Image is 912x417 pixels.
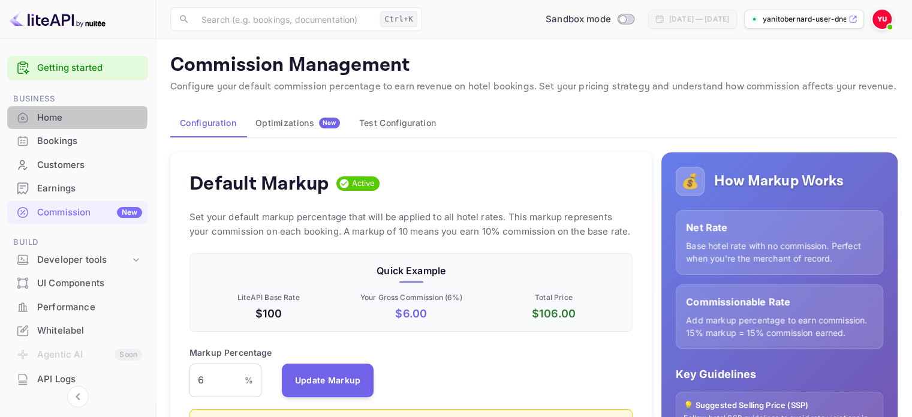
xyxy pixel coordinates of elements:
p: Key Guidelines [676,366,883,382]
div: UI Components [37,277,142,290]
div: Commission [37,206,142,220]
p: $ 106.00 [485,305,623,322]
div: [DATE] — [DATE] [669,14,729,25]
a: CommissionNew [7,201,148,223]
p: $100 [200,305,338,322]
span: Business [7,92,148,106]
span: New [319,119,340,127]
div: CommissionNew [7,201,148,224]
input: 0 [189,364,245,397]
div: API Logs [7,368,148,391]
p: Configure your default commission percentage to earn revenue on hotel bookings. Set your pricing ... [170,80,898,94]
div: Home [37,111,142,125]
p: $ 6.00 [342,305,480,322]
button: Test Configuration [350,109,446,137]
div: Getting started [7,56,148,80]
p: Quick Example [200,263,622,278]
img: Yanitobernard User [872,10,892,29]
span: Active [347,178,380,190]
a: Bookings [7,130,148,152]
p: LiteAPI Base Rate [200,292,338,303]
p: Markup Percentage [189,346,272,359]
a: API Logs [7,368,148,390]
p: % [245,374,253,386]
a: Getting started [37,61,142,75]
button: Collapse navigation [67,386,89,407]
a: Customers [7,154,148,176]
div: Switch to Production mode [541,13,639,26]
button: Configuration [170,109,246,137]
div: Whitelabel [7,319,148,343]
div: Earnings [7,177,148,200]
span: Build [7,236,148,249]
div: API Logs [37,373,142,386]
div: Optimizations [255,118,340,128]
a: Performance [7,296,148,318]
div: Ctrl+K [380,11,417,27]
p: Add markup percentage to earn commission. 15% markup = 15% commission earned. [686,314,873,339]
a: Home [7,106,148,128]
div: Performance [37,301,142,314]
div: Customers [7,154,148,177]
div: Bookings [7,130,148,153]
div: UI Components [7,272,148,295]
div: Earnings [37,182,142,196]
div: Performance [7,296,148,319]
div: Developer tools [7,250,148,271]
span: Sandbox mode [546,13,611,26]
img: LiteAPI logo [10,10,106,29]
div: Home [7,106,148,130]
p: Set your default markup percentage that will be applied to all hotel rates. This markup represent... [189,210,633,239]
p: Your Gross Commission ( 6 %) [342,292,480,303]
p: yanitobernard-user-dne... [763,14,846,25]
div: Customers [37,158,142,172]
button: Update Markup [282,364,374,397]
p: 💡 Suggested Selling Price (SSP) [684,400,875,412]
p: Commissionable Rate [686,295,873,309]
input: Search (e.g. bookings, documentation) [194,7,375,31]
p: Base hotel rate with no commission. Perfect when you're the merchant of record. [686,239,873,265]
div: New [117,207,142,218]
p: 💰 [681,170,699,192]
h5: How Markup Works [714,172,843,191]
a: Earnings [7,177,148,199]
p: Total Price [485,292,623,303]
div: Bookings [37,134,142,148]
div: Developer tools [37,253,130,267]
p: Net Rate [686,220,873,235]
p: Commission Management [170,53,898,77]
a: UI Components [7,272,148,294]
h4: Default Markup [189,172,329,196]
a: Whitelabel [7,319,148,341]
div: Whitelabel [37,324,142,338]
